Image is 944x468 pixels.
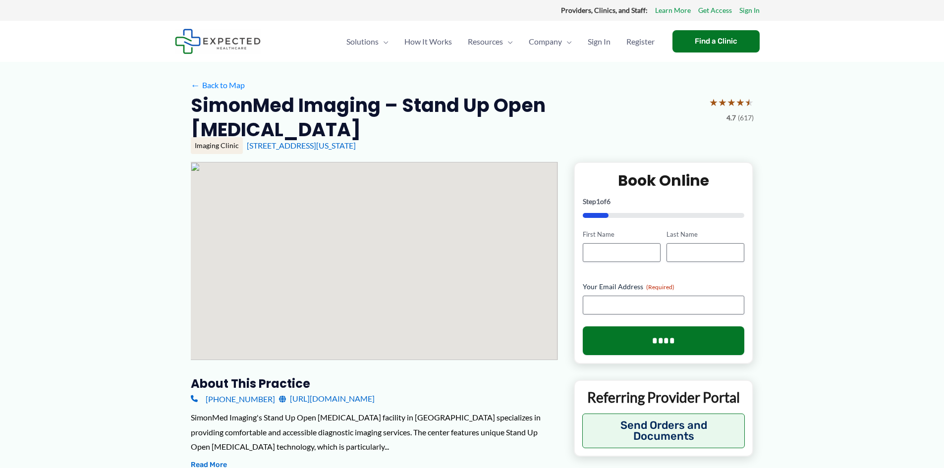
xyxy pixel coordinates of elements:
a: CompanyMenu Toggle [521,24,580,59]
span: ← [191,80,200,90]
a: [URL][DOMAIN_NAME] [279,391,375,406]
button: Send Orders and Documents [582,414,745,448]
span: (617) [738,111,754,124]
a: Get Access [698,4,732,17]
a: Register [618,24,663,59]
span: ★ [745,93,754,111]
span: ★ [709,93,718,111]
span: Sign In [588,24,611,59]
span: Resources [468,24,503,59]
a: SolutionsMenu Toggle [338,24,396,59]
a: [STREET_ADDRESS][US_STATE] [247,141,356,150]
span: Company [529,24,562,59]
img: Expected Healthcare Logo - side, dark font, small [175,29,261,54]
a: How It Works [396,24,460,59]
span: Menu Toggle [562,24,572,59]
a: Sign In [580,24,618,59]
h2: SimonMed Imaging – Stand Up Open [MEDICAL_DATA] [191,93,701,142]
span: ★ [727,93,736,111]
p: Referring Provider Portal [582,388,745,406]
a: Learn More [655,4,691,17]
span: How It Works [404,24,452,59]
label: First Name [583,230,661,239]
span: 6 [607,197,611,206]
span: Register [626,24,655,59]
a: [PHONE_NUMBER] [191,391,275,406]
label: Your Email Address [583,282,745,292]
div: Imaging Clinic [191,137,243,154]
div: SimonMed Imaging's Stand Up Open [MEDICAL_DATA] facility in [GEOGRAPHIC_DATA] specializes in prov... [191,410,558,454]
span: ★ [736,93,745,111]
span: (Required) [646,283,674,291]
a: Sign In [739,4,760,17]
strong: Providers, Clinics, and Staff: [561,6,648,14]
nav: Primary Site Navigation [338,24,663,59]
a: Find a Clinic [672,30,760,52]
span: Menu Toggle [503,24,513,59]
span: ★ [718,93,727,111]
h2: Book Online [583,171,745,190]
span: Menu Toggle [379,24,389,59]
h3: About this practice [191,376,558,391]
span: 1 [596,197,600,206]
span: Solutions [346,24,379,59]
a: ResourcesMenu Toggle [460,24,521,59]
span: 4.7 [726,111,736,124]
a: ←Back to Map [191,78,245,93]
p: Step of [583,198,745,205]
label: Last Name [666,230,744,239]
